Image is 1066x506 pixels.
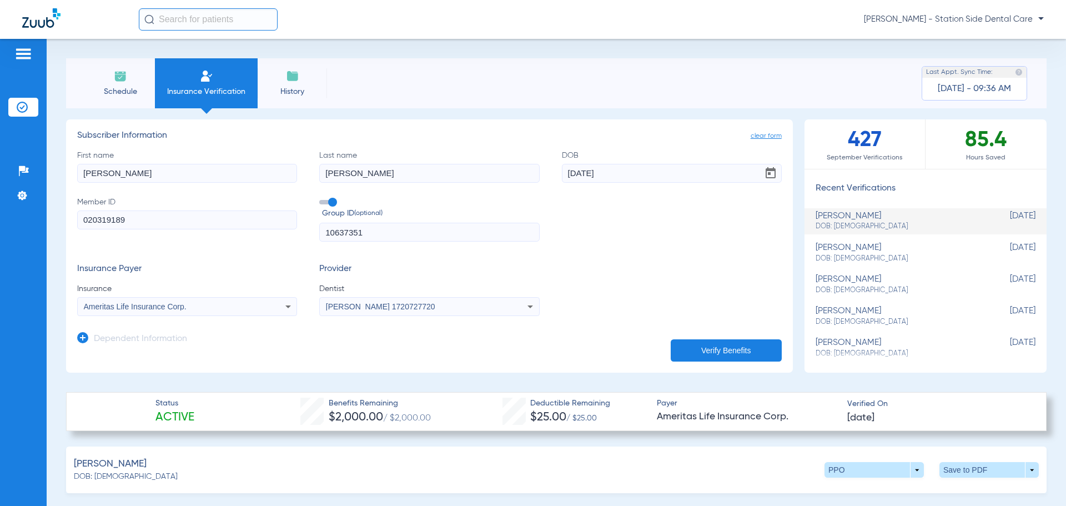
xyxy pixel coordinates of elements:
span: September Verifications [804,152,925,163]
div: [PERSON_NAME] [816,306,980,327]
span: [PERSON_NAME] 1720727720 [326,302,435,311]
button: Save to PDF [939,462,1039,478]
img: Zuub Logo [22,8,61,28]
span: Benefits Remaining [329,398,431,409]
span: [DATE] [980,306,1035,327]
div: [PERSON_NAME] [816,274,980,295]
span: [DATE] [980,274,1035,295]
img: hamburger-icon [14,47,32,61]
span: Insurance Verification [163,86,249,97]
span: DOB: [DEMOGRAPHIC_DATA] [816,254,980,264]
img: Manual Insurance Verification [200,69,213,83]
button: Open calendar [760,162,782,184]
span: Active [155,410,194,425]
span: / $25.00 [566,414,597,422]
span: Dentist [319,283,539,294]
span: Ameritas Life Insurance Corp. [657,410,838,424]
h3: Provider [319,264,539,275]
span: DOB: [DEMOGRAPHIC_DATA] [74,471,178,483]
label: Last name [319,150,539,183]
span: History [266,86,319,97]
h3: Insurance Payer [77,264,297,275]
div: 427 [804,119,926,169]
span: Status [155,398,194,409]
small: (optional) [354,208,383,219]
span: [DATE] [847,411,874,425]
span: Last Appt. Sync Time: [926,67,993,78]
span: [DATE] [980,338,1035,358]
button: PPO [824,462,924,478]
span: [PERSON_NAME] - Station Side Dental Care [864,14,1044,25]
span: [DATE] - 09:36 AM [938,83,1011,94]
span: Insurance [77,283,297,294]
span: Group ID [322,208,539,219]
input: Search for patients [139,8,278,31]
img: Search Icon [144,14,154,24]
span: DOB: [DEMOGRAPHIC_DATA] [816,317,980,327]
span: [DATE] [980,211,1035,232]
span: DOB: [DEMOGRAPHIC_DATA] [816,285,980,295]
span: Hours Saved [926,152,1047,163]
span: Ameritas Life Insurance Corp. [84,302,187,311]
span: [DATE] [980,243,1035,263]
img: History [286,69,299,83]
span: / $2,000.00 [383,414,431,423]
img: Schedule [114,69,127,83]
h3: Recent Verifications [804,183,1047,194]
span: $2,000.00 [329,412,383,423]
label: DOB [562,150,782,183]
input: Member ID [77,211,297,229]
input: First name [77,164,297,183]
div: [PERSON_NAME] [816,338,980,358]
h3: Dependent Information [94,334,187,345]
div: [PERSON_NAME] [816,211,980,232]
span: clear form [751,131,782,142]
input: Last name [319,164,539,183]
label: Member ID [77,197,297,242]
span: $25.00 [530,412,566,423]
div: [PERSON_NAME] [816,243,980,263]
span: Schedule [94,86,147,97]
span: Payer [657,398,838,409]
span: Verified On [847,398,1028,410]
img: last sync help info [1015,68,1023,76]
button: Verify Benefits [671,339,782,362]
label: First name [77,150,297,183]
span: Deductible Remaining [530,398,610,409]
span: DOB: [DEMOGRAPHIC_DATA] [816,222,980,232]
div: 85.4 [926,119,1047,169]
h3: Subscriber Information [77,131,782,142]
input: DOBOpen calendar [562,164,782,183]
span: [PERSON_NAME] [74,457,147,471]
span: DOB: [DEMOGRAPHIC_DATA] [816,349,980,359]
